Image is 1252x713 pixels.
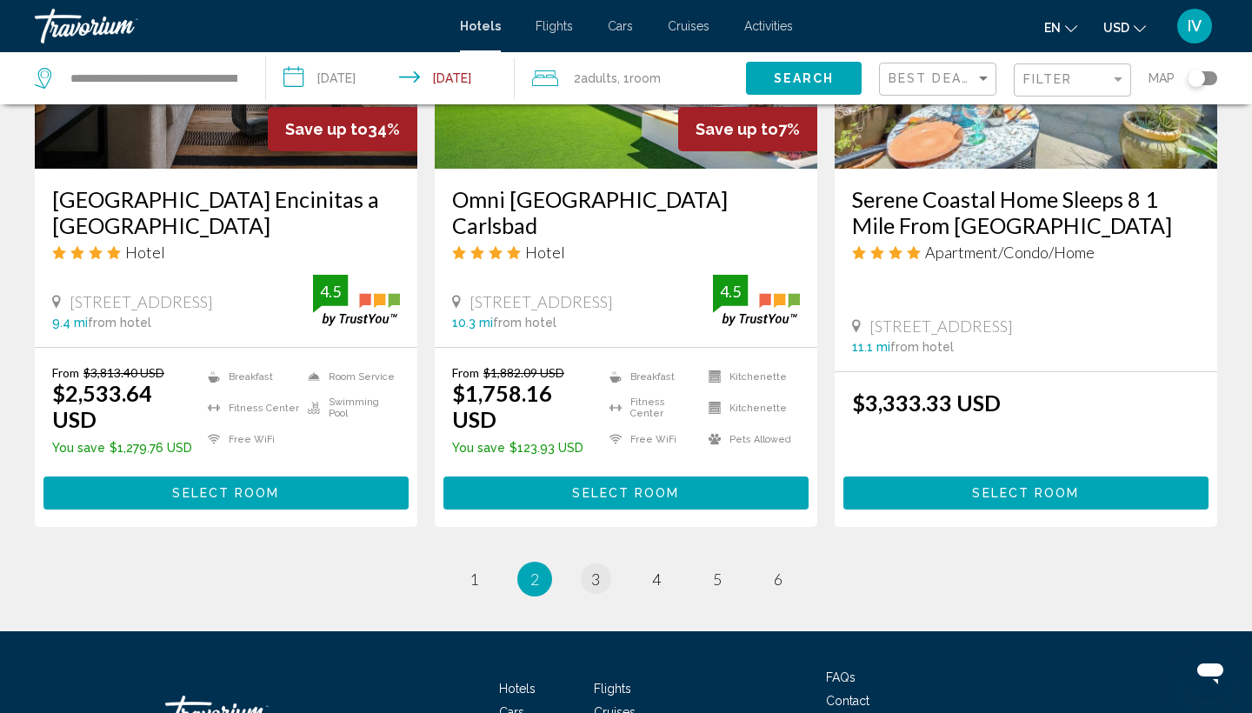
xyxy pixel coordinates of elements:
[199,428,300,450] li: Free WiFi
[52,441,199,455] p: $1,279.76 USD
[493,316,556,330] span: from hotel
[890,340,954,354] span: from hotel
[1014,63,1131,98] button: Filter
[452,186,800,238] a: Omni [GEOGRAPHIC_DATA] Carlsbad
[443,481,809,500] a: Select Room
[746,62,862,94] button: Search
[499,682,536,696] a: Hotels
[199,365,300,388] li: Breakfast
[713,570,722,589] span: 5
[35,562,1217,596] ul: Pagination
[572,487,679,501] span: Select Room
[469,292,613,311] span: [STREET_ADDRESS]
[852,340,890,354] span: 11.1 mi
[972,487,1079,501] span: Select Room
[52,380,152,432] ins: $2,533.64 USD
[869,317,1013,336] span: [STREET_ADDRESS]
[452,380,552,432] ins: $1,758.16 USD
[1172,8,1217,44] button: User Menu
[617,66,661,90] span: , 1
[826,670,856,684] a: FAQs
[591,570,600,589] span: 3
[713,275,800,326] img: trustyou-badge.svg
[199,396,300,419] li: Fitness Center
[268,107,417,151] div: 34%
[125,243,165,262] span: Hotel
[1182,643,1238,699] iframe: Button to launch messaging window
[843,481,1209,500] a: Select Room
[1103,21,1129,35] span: USD
[925,243,1095,262] span: Apartment/Condo/Home
[52,441,105,455] span: You save
[1103,15,1146,40] button: Change currency
[594,682,631,696] a: Flights
[1044,15,1077,40] button: Change language
[452,243,800,262] div: 4 star Hotel
[43,476,409,509] button: Select Room
[1188,17,1202,35] span: IV
[608,19,633,33] a: Cars
[536,19,573,33] a: Flights
[285,120,368,138] span: Save up to
[530,570,539,589] span: 2
[469,570,478,589] span: 1
[1044,21,1061,35] span: en
[313,275,400,326] img: trustyou-badge.svg
[313,281,348,302] div: 4.5
[852,186,1200,238] a: Serene Coastal Home Sleeps 8 1 Mile From [GEOGRAPHIC_DATA]
[696,120,778,138] span: Save up to
[574,66,617,90] span: 2
[826,694,869,708] a: Contact
[452,316,493,330] span: 10.3 mi
[774,72,835,86] span: Search
[774,570,782,589] span: 6
[443,476,809,509] button: Select Room
[515,52,746,104] button: Travelers: 2 adults, 0 children
[601,428,701,450] li: Free WiFi
[744,19,793,33] a: Activities
[852,243,1200,262] div: 4 star Apartment
[852,390,1001,416] ins: $3,333.33 USD
[52,365,79,380] span: From
[266,52,515,104] button: Check-in date: Oct 13, 2025 Check-out date: Oct 18, 2025
[299,365,400,388] li: Room Service
[629,71,661,85] span: Room
[52,316,88,330] span: 9.4 mi
[581,71,617,85] span: Adults
[452,441,505,455] span: You save
[843,476,1209,509] button: Select Room
[668,19,709,33] a: Cruises
[652,570,661,589] span: 4
[713,281,748,302] div: 4.5
[889,72,991,87] mat-select: Sort by
[889,71,980,85] span: Best Deals
[601,365,701,388] li: Breakfast
[525,243,565,262] span: Hotel
[460,19,501,33] a: Hotels
[35,9,443,43] a: Travorium
[700,428,800,450] li: Pets Allowed
[452,441,601,455] p: $123.93 USD
[43,481,409,500] a: Select Room
[1175,70,1217,86] button: Toggle map
[678,107,817,151] div: 7%
[601,396,701,419] li: Fitness Center
[1023,72,1073,86] span: Filter
[70,292,213,311] span: [STREET_ADDRESS]
[83,365,164,380] del: $3,813.40 USD
[52,186,400,238] a: [GEOGRAPHIC_DATA] Encinitas a [GEOGRAPHIC_DATA]
[483,365,564,380] del: $1,882.09 USD
[88,316,151,330] span: from hotel
[700,365,800,388] li: Kitchenette
[1149,66,1175,90] span: Map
